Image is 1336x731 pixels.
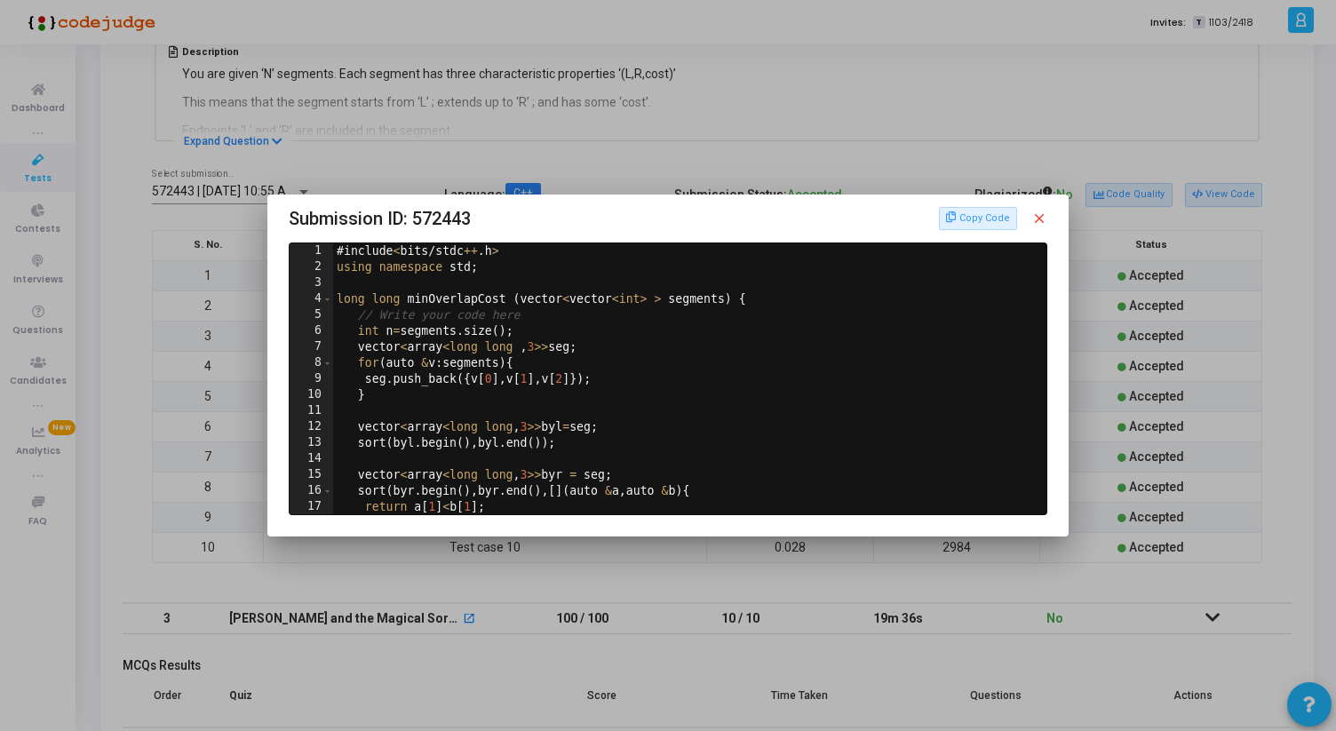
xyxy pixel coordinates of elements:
[290,451,333,467] div: 14
[290,483,333,499] div: 16
[290,387,333,403] div: 10
[290,435,333,451] div: 13
[290,419,333,435] div: 12
[290,259,333,275] div: 2
[289,204,471,233] span: Submission ID: 572443
[290,371,333,387] div: 9
[290,339,333,355] div: 7
[290,467,333,483] div: 15
[290,499,333,515] div: 17
[1031,211,1047,226] mat-icon: close
[290,323,333,339] div: 6
[290,403,333,419] div: 11
[290,243,333,259] div: 1
[939,207,1017,230] button: Copy Code
[290,291,333,307] div: 4
[290,275,333,291] div: 3
[290,355,333,371] div: 8
[290,307,333,323] div: 5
